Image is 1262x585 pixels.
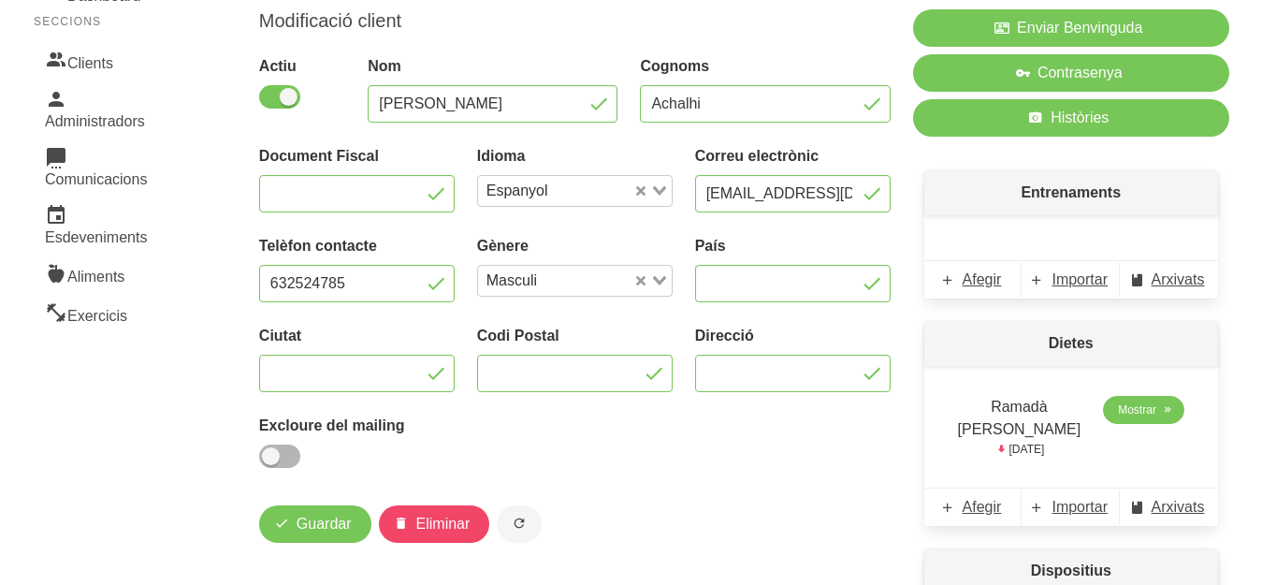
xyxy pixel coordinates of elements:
[963,269,1002,291] span: Afegir
[482,180,553,202] span: Espanyol
[1152,269,1205,291] span: Arxivats
[924,489,1023,526] a: Afegir
[544,270,631,292] input: Search for option
[259,145,455,168] label: Document Fiscal
[1017,17,1142,39] span: Enviar Benvinguda
[1052,496,1108,519] span: Importar
[477,145,673,168] label: Idioma
[924,170,1218,215] p: Entrenaments
[259,505,371,543] button: Guardar
[259,235,455,257] label: Telèfon contacte
[1051,107,1109,129] span: Històries
[636,274,646,288] button: Clear Selected
[963,496,1002,519] span: Afegir
[379,505,490,543] button: Eliminar
[34,80,158,139] a: Administradors
[34,197,158,255] a: Esdeveniments
[1152,496,1205,519] span: Arxivats
[1022,489,1120,526] a: Importar
[259,9,891,33] h1: Modificació client
[34,139,158,197] a: Comunicacions
[913,54,1229,92] button: Contrasenya
[477,175,673,207] div: Search for option
[1052,269,1108,291] span: Importar
[958,441,1081,458] p: [DATE]
[695,145,891,168] label: Correu electrònic
[34,255,158,294] a: Aliments
[259,325,455,347] label: Ciutat
[1022,261,1120,299] a: Importar
[482,270,542,292] span: Masculi
[259,55,345,78] label: Actiu
[297,513,352,535] span: Guardar
[695,325,891,347] label: Direcció
[477,235,673,257] label: Gènere
[913,99,1229,137] a: Històries
[259,415,455,437] label: Excloure del mailing
[924,261,1023,299] a: Afegir
[1118,402,1156,418] span: Mostrar
[695,235,891,257] label: País
[1120,489,1218,526] a: Arxivats
[368,55,617,78] label: Nom
[477,265,673,297] div: Search for option
[477,325,673,347] label: Codi Postal
[34,41,158,80] a: Clients
[1103,396,1184,424] a: Mostrar
[1120,261,1218,299] a: Arxivats
[34,294,158,333] a: Exercicis
[34,13,158,30] p: Seccions
[636,184,646,198] button: Clear Selected
[640,55,890,78] label: Cognoms
[924,321,1218,366] p: Dietes
[555,180,631,202] input: Search for option
[416,513,471,535] span: Eliminar
[1037,62,1123,84] span: Contrasenya
[913,9,1229,47] button: Enviar Benvinguda
[947,388,1093,465] td: Ramadà [PERSON_NAME]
